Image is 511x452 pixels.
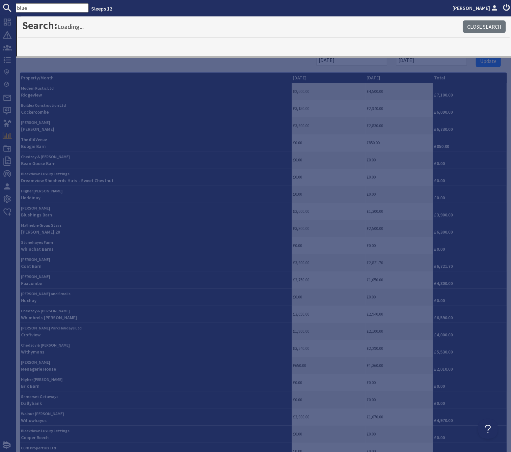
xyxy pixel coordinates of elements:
small: [PERSON_NAME] [21,274,50,279]
th: Croftview [20,323,292,340]
a: £1,900.00 [293,328,309,334]
th: £6,090.00 [433,100,507,117]
th: [DATE] [366,73,433,83]
iframe: Toggle Customer Support [478,419,498,439]
img: staytech_i_w-64f4e8e9ee0a9c174fd5317b4b171b261742d2d393467e5bdba4413f4f884c10.svg [3,441,11,449]
a: £0.00 [293,397,302,403]
th: £6,590.00 [433,306,507,323]
a: £2,821.70 [367,260,383,266]
th: Cockercombe [20,100,292,117]
small: Blackdown Luxury Lettings [21,428,69,433]
a: £1,070.00 [367,414,383,420]
small: The 616 Venue [21,137,47,142]
small: Curb Properties Ltd [21,445,56,450]
small: [PERSON_NAME] [21,206,50,211]
small: [PERSON_NAME] and Smalls [21,291,70,296]
a: Sleeps 12 [91,5,112,12]
th: £0.00 [433,426,507,443]
a: £3,240.00 [293,346,309,351]
a: £0.00 [293,174,302,180]
small: Somerset Getaways [21,394,58,399]
th: Menagerie House [20,357,292,374]
a: £0.00 [293,380,302,385]
th: Whimbrels [PERSON_NAME] [20,306,292,323]
small: Loading... [57,23,84,31]
th: Foxcombe [20,271,292,289]
small: [PERSON_NAME] [21,360,50,365]
th: £850.00 [433,134,507,152]
a: £3,900.00 [293,123,309,128]
th: Copper Beech [20,426,292,443]
th: Whinchat Barns [20,237,292,254]
th: £7,100.00 [433,83,507,100]
a: £0.00 [293,157,302,163]
th: £0.00 [433,289,507,306]
small: Chedzoy & [PERSON_NAME] [21,343,70,348]
a: £0.00 [367,243,376,248]
input: End Day [396,54,467,66]
small: Higher [PERSON_NAME] [21,188,63,193]
th: £5,530.00 [433,340,507,357]
a: £2,600.00 [293,209,309,214]
th: £0.00 [433,169,507,186]
small: Higher [PERSON_NAME] [21,377,63,382]
a: £3,750.00 [293,277,309,283]
a: £1,360.00 [367,363,383,368]
th: Huxhay [20,289,292,306]
a: £0.00 [293,431,302,437]
h1: Search: [22,19,463,32]
th: Blushings Barn [20,203,292,220]
a: £0.00 [367,380,376,385]
a: £0.00 [367,431,376,437]
th: Property/Month [20,73,292,83]
th: [PERSON_NAME] [20,117,292,134]
a: £2,600.00 [293,89,309,94]
a: £1,300.00 [367,209,383,214]
a: £0.00 [293,243,302,248]
small: [PERSON_NAME] [21,257,50,262]
th: Bean Goose Barn [20,152,292,169]
small: Chedzoy & [PERSON_NAME] [21,308,70,313]
th: Dreamview Shepherds Huts - Sweet Chestnut [20,169,292,186]
a: £0.00 [293,294,302,300]
a: £1,050.00 [367,277,383,283]
a: £0.00 [367,157,376,163]
a: £3,150.00 [293,106,309,111]
small: Malherbie Group Stays [21,223,62,228]
small: Buildex Construction Ltd [21,103,66,108]
a: £0.00 [367,294,376,300]
a: £0.00 [293,140,302,146]
small: Modern Rustic Ltd [21,86,54,91]
th: £6,300.00 [433,220,507,237]
th: [PERSON_NAME] 20 [20,220,292,237]
a: £2,100.00 [367,328,383,334]
a: £0.00 [367,191,376,197]
a: £650.00 [293,363,306,368]
a: [PERSON_NAME] [452,4,499,12]
th: £4,970.00 [433,409,507,426]
a: £2,940.00 [367,106,383,111]
small: [PERSON_NAME] Park Holidays Ltd [21,325,82,330]
th: £0.00 [433,237,507,254]
th: £0.00 [433,152,507,169]
th: £2,010.00 [433,357,507,374]
a: £0.00 [367,174,376,180]
small: [PERSON_NAME] [21,120,50,125]
th: Ridgeview [20,83,292,100]
th: Willowhayes [20,409,292,426]
th: £6,730.00 [433,117,507,134]
input: Start Day [316,54,387,66]
a: £2,940.00 [367,311,383,317]
th: [DATE] [292,73,365,83]
a: £3,900.00 [293,260,309,266]
span: Update [480,58,497,64]
a: £850.00 [367,140,380,146]
a: £0.00 [367,397,376,403]
a: Close Search [463,20,506,33]
th: £0.00 [433,186,507,203]
th: £4,000.00 [433,323,507,340]
th: Dallybank [20,391,292,409]
th: Total [433,73,507,83]
button: Update [476,55,501,67]
th: Brix Barn [20,374,292,391]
